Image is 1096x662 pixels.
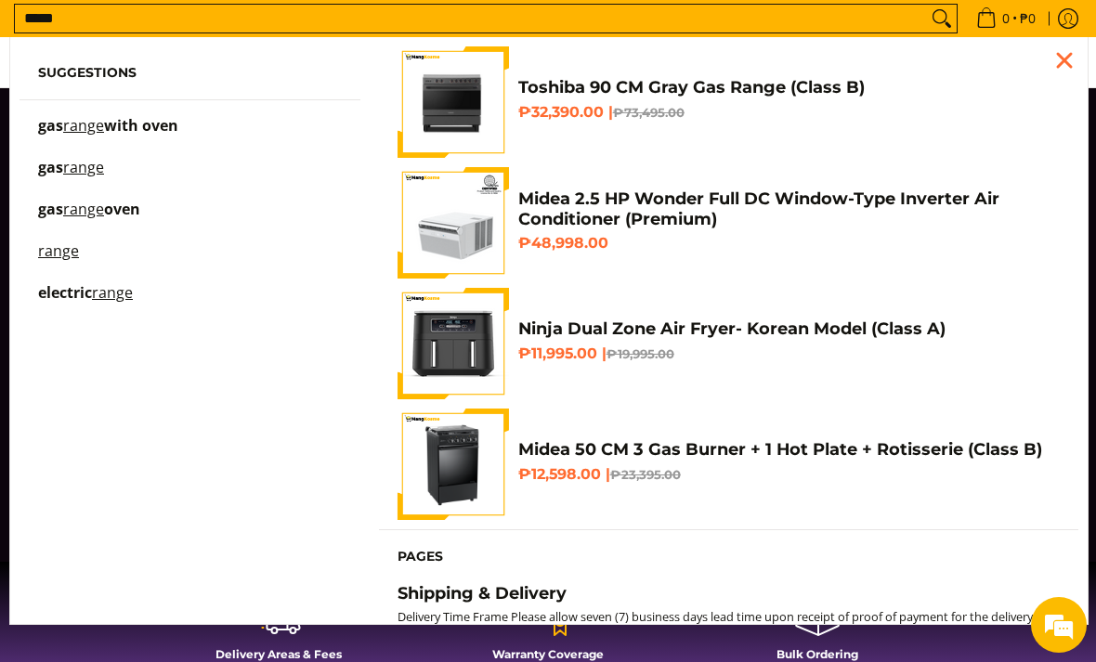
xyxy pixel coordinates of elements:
h4: Toshiba 90 CM Gray Gas Range (Class B) [518,77,1060,97]
mark: range [38,240,79,261]
small: Delivery Time Frame Please allow seven (7) business days lead time upon receipt of proof of payme... [398,608,1047,639]
span: gas [38,115,63,136]
h4: Ninja Dual Zone Air Fryer- Korean Model (Class A) [518,318,1060,339]
div: Chat with us now [97,104,312,128]
a: Midea 50 CM 3 Gas Burner + 1 Hot Plate + Rotisserie (Class B) Midea 50 CM 3 Gas Burner + 1 Hot Pl... [398,409,1060,520]
span: We're online! [108,207,256,395]
p: gas range with oven [38,119,178,151]
p: gas range oven [38,202,140,235]
button: Search [927,5,957,32]
img: toshiba-90-cm-5-burner-gas-range-gray-full-view-mang-kosme [398,47,509,158]
img: Midea 50 CM 3 Gas Burner + 1 Hot Plate + Rotisserie (Class B) [404,409,502,520]
span: gas [38,157,63,177]
del: ₱19,995.00 [607,346,674,361]
h4: Delivery Areas & Fees [153,647,404,661]
div: Minimize live chat window [305,9,349,54]
span: with oven [104,115,178,136]
p: gas range [38,161,104,193]
div: Close pop up [1050,46,1078,74]
span: electric [38,282,92,303]
a: gas range oven [38,202,342,235]
h6: ₱32,390.00 | [518,103,1060,123]
a: ninja-dual-zone-air-fryer-full-view-mang-kosme Ninja Dual Zone Air Fryer- Korean Model (Class A) ... [398,288,1060,399]
h6: ₱48,998.00 [518,234,1060,253]
span: oven [104,199,140,219]
h6: Suggestions [38,65,342,81]
h6: Pages [398,549,1060,565]
mark: range [63,157,104,177]
mark: range [63,115,104,136]
a: gas range with oven [38,119,342,151]
a: Midea 2.5 HP Wonder Full DC Window-Type Inverter Air Conditioner (Premium) Midea 2.5 HP Wonder Fu... [398,167,1060,279]
span: • [971,8,1041,29]
img: ninja-dual-zone-air-fryer-full-view-mang-kosme [398,288,509,399]
a: range [38,244,342,277]
a: toshiba-90-cm-5-burner-gas-range-gray-full-view-mang-kosme Toshiba 90 CM Gray Gas Range (Class B)... [398,46,1060,158]
h4: Midea 50 CM 3 Gas Burner + 1 Hot Plate + Rotisserie (Class B) [518,439,1060,460]
del: ₱23,395.00 [610,467,681,482]
h4: Warranty Coverage [423,647,673,661]
h6: ₱11,995.00 | [518,344,1060,364]
a: Shipping & Delivery [398,583,1060,608]
h4: Bulk Ordering [692,647,943,661]
h6: ₱12,598.00 | [518,465,1060,485]
a: gas range [38,161,342,193]
img: Midea 2.5 HP Wonder Full DC Window-Type Inverter Air Conditioner (Premium) [398,167,509,279]
mark: range [92,282,133,303]
span: ₱0 [1017,12,1038,25]
p: range [38,244,79,277]
mark: range [63,199,104,219]
h4: Midea 2.5 HP Wonder Full DC Window-Type Inverter Air Conditioner (Premium) [518,188,1060,230]
textarea: Type your message and hit 'Enter' [9,454,354,519]
del: ₱73,495.00 [613,105,685,120]
a: electric range [38,286,342,318]
span: 0 [999,12,1012,25]
p: electric range [38,286,133,318]
h4: Shipping & Delivery [398,583,567,604]
span: gas [38,199,63,219]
